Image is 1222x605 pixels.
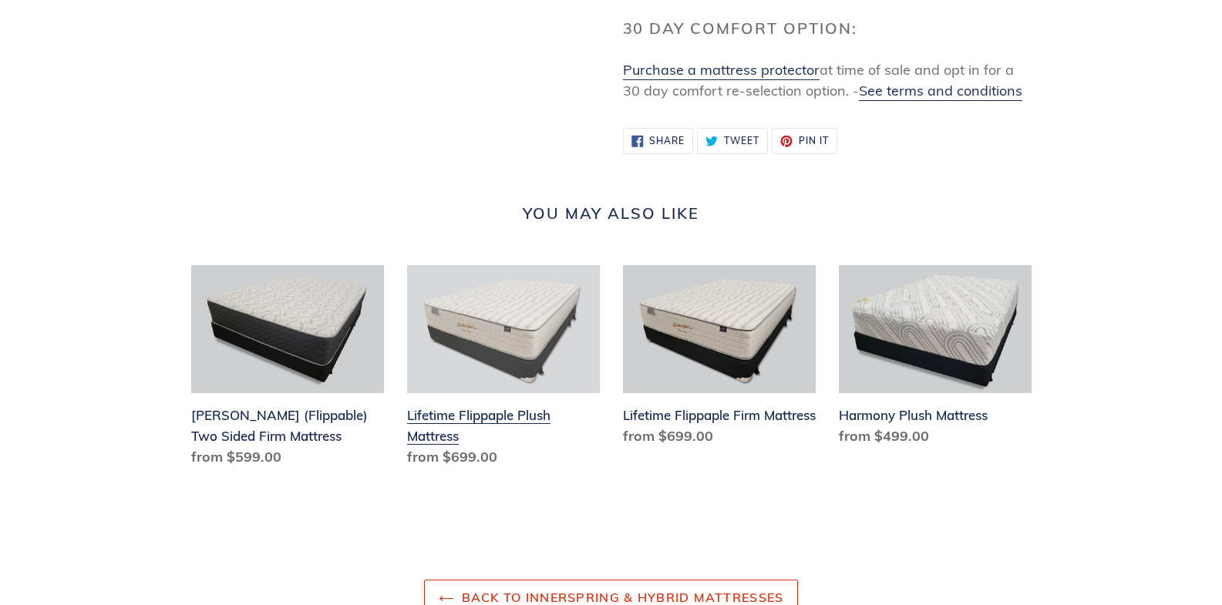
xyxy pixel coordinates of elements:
[859,82,1022,101] a: See terms and conditions
[407,265,600,474] a: Lifetime Flippaple Plush Mattress
[623,19,1032,38] h2: 30 Day Comfort Option:
[623,265,816,453] a: Lifetime Flippaple Firm Mattress
[623,59,1032,101] p: at time of sale and opt in for a 30 day comfort re-selection option. -
[799,136,829,146] span: Pin it
[623,61,820,80] a: Purchase a mattress protector
[191,265,384,474] a: Del Ray (Flippable) Two Sided Firm Mattress
[191,204,1032,223] h2: You may also like
[724,136,759,146] span: Tweet
[839,265,1032,453] a: Harmony Plush Mattress
[649,136,685,146] span: Share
